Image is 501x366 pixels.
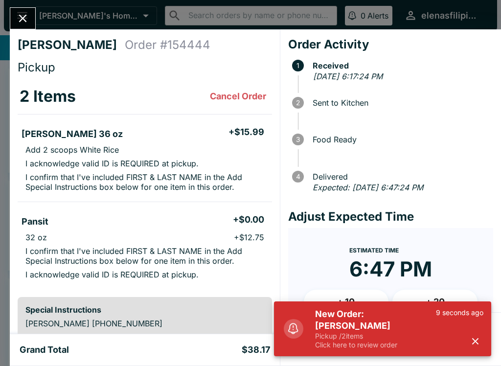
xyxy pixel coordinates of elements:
[242,344,270,356] h5: $38.17
[20,344,69,356] h5: Grand Total
[296,99,300,107] text: 2
[25,270,199,279] p: I acknowledge valid ID is REQUIRED at pickup.
[315,341,436,349] p: Click here to review order
[10,8,35,29] button: Close
[315,332,436,341] p: Pickup / 2 items
[233,214,264,226] h5: + $0.00
[234,232,264,242] p: + $12.75
[18,79,272,289] table: orders table
[25,145,119,155] p: Add 2 scoops White Rice
[349,256,432,282] time: 6:47 PM
[20,87,76,106] h3: 2 Items
[392,290,478,314] button: + 20
[304,290,389,314] button: + 10
[206,87,270,106] button: Cancel Order
[296,136,300,143] text: 3
[296,173,300,181] text: 4
[125,38,210,52] h4: Order # 154444
[18,60,55,74] span: Pickup
[313,71,383,81] em: [DATE] 6:17:24 PM
[308,98,493,107] span: Sent to Kitchen
[308,135,493,144] span: Food Ready
[22,128,123,140] h5: [PERSON_NAME] 36 oz
[288,37,493,52] h4: Order Activity
[228,126,264,138] h5: + $15.99
[25,246,264,266] p: I confirm that I've included FIRST & LAST NAME in the Add Special Instructions box below for one ...
[25,159,199,168] p: I acknowledge valid ID is REQUIRED at pickup.
[308,172,493,181] span: Delivered
[25,319,264,328] p: [PERSON_NAME] [PHONE_NUMBER]
[25,172,264,192] p: I confirm that I've included FIRST & LAST NAME in the Add Special Instructions box below for one ...
[22,216,48,228] h5: Pansit
[25,305,264,315] h6: Special Instructions
[18,38,125,52] h4: [PERSON_NAME]
[313,183,423,192] em: Expected: [DATE] 6:47:24 PM
[308,61,493,70] span: Received
[349,247,399,254] span: Estimated Time
[288,209,493,224] h4: Adjust Expected Time
[25,232,47,242] p: 32 oz
[436,308,483,317] p: 9 seconds ago
[296,62,299,69] text: 1
[315,308,436,332] h5: New Order: [PERSON_NAME]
